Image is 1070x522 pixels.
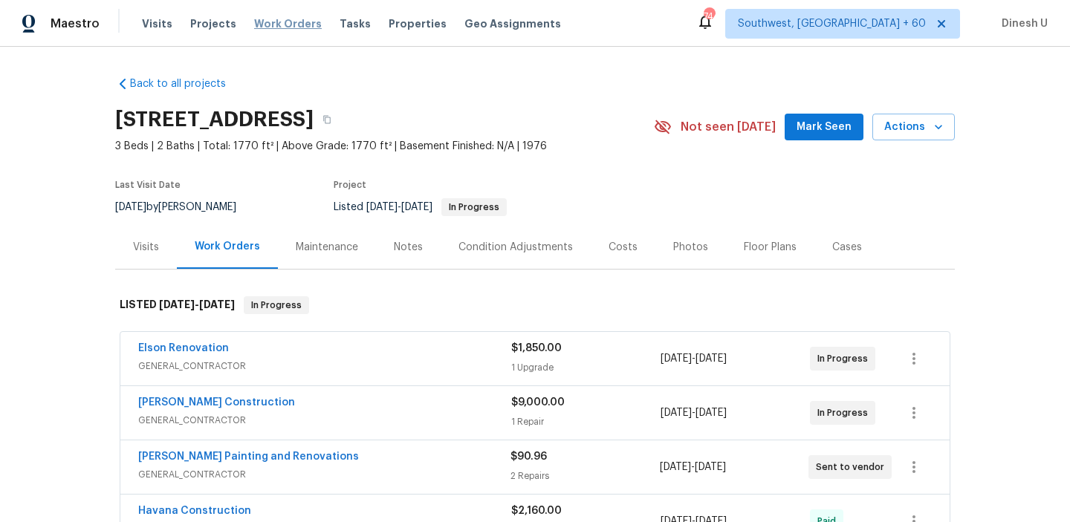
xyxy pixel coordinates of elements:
[142,16,172,31] span: Visits
[511,360,661,375] div: 1 Upgrade
[695,462,726,472] span: [DATE]
[832,240,862,255] div: Cases
[511,343,562,353] span: $1,850.00
[660,460,726,474] span: -
[340,19,371,29] span: Tasks
[115,281,955,329] div: LISTED [DATE]-[DATE]In Progress
[511,506,562,516] span: $2,160.00
[996,16,1048,31] span: Dinesh U
[366,202,398,212] span: [DATE]
[661,351,727,366] span: -
[785,114,863,141] button: Mark Seen
[138,359,511,373] span: GENERAL_CONTRACTOR
[115,180,181,189] span: Last Visit Date
[51,16,100,31] span: Maestro
[195,239,260,254] div: Work Orders
[138,451,359,462] a: [PERSON_NAME] Painting and Renovations
[115,202,146,212] span: [DATE]
[661,405,727,420] span: -
[510,451,547,462] span: $90.96
[133,240,159,255] div: Visits
[661,408,692,418] span: [DATE]
[738,16,926,31] span: Southwest, [GEOGRAPHIC_DATA] + 60
[744,240,797,255] div: Floor Plans
[464,16,561,31] span: Geo Assignments
[695,353,727,364] span: [DATE]
[138,506,251,516] a: Havana Construction
[245,298,308,313] span: In Progress
[115,112,314,127] h2: [STREET_ADDRESS]
[511,397,565,408] span: $9,000.00
[334,202,507,212] span: Listed
[159,299,195,310] span: [DATE]
[254,16,322,31] span: Work Orders
[334,180,366,189] span: Project
[115,139,654,154] span: 3 Beds | 2 Baths | Total: 1770 ft² | Above Grade: 1770 ft² | Basement Finished: N/A | 1976
[296,240,358,255] div: Maintenance
[199,299,235,310] span: [DATE]
[695,408,727,418] span: [DATE]
[394,240,423,255] div: Notes
[443,203,505,212] span: In Progress
[511,414,661,429] div: 1 Repair
[817,351,874,366] span: In Progress
[138,413,511,428] span: GENERAL_CONTRACTOR
[159,299,235,310] span: -
[797,118,852,137] span: Mark Seen
[884,118,943,137] span: Actions
[120,296,235,314] h6: LISTED
[660,462,691,472] span: [DATE]
[115,198,254,216] div: by [PERSON_NAME]
[115,76,258,91] a: Back to all projects
[681,120,776,134] span: Not seen [DATE]
[401,202,432,212] span: [DATE]
[609,240,638,255] div: Costs
[138,467,510,482] span: GENERAL_CONTRACTOR
[661,353,692,364] span: [DATE]
[458,240,573,255] div: Condition Adjustments
[138,343,229,353] a: Elson Renovation
[366,202,432,212] span: -
[138,397,295,408] a: [PERSON_NAME] Construction
[389,16,447,31] span: Properties
[314,106,340,133] button: Copy Address
[190,16,236,31] span: Projects
[704,9,714,24] div: 744
[510,469,659,483] div: 2 Repairs
[816,460,890,474] span: Sent to vendor
[872,114,955,141] button: Actions
[817,405,874,420] span: In Progress
[673,240,708,255] div: Photos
